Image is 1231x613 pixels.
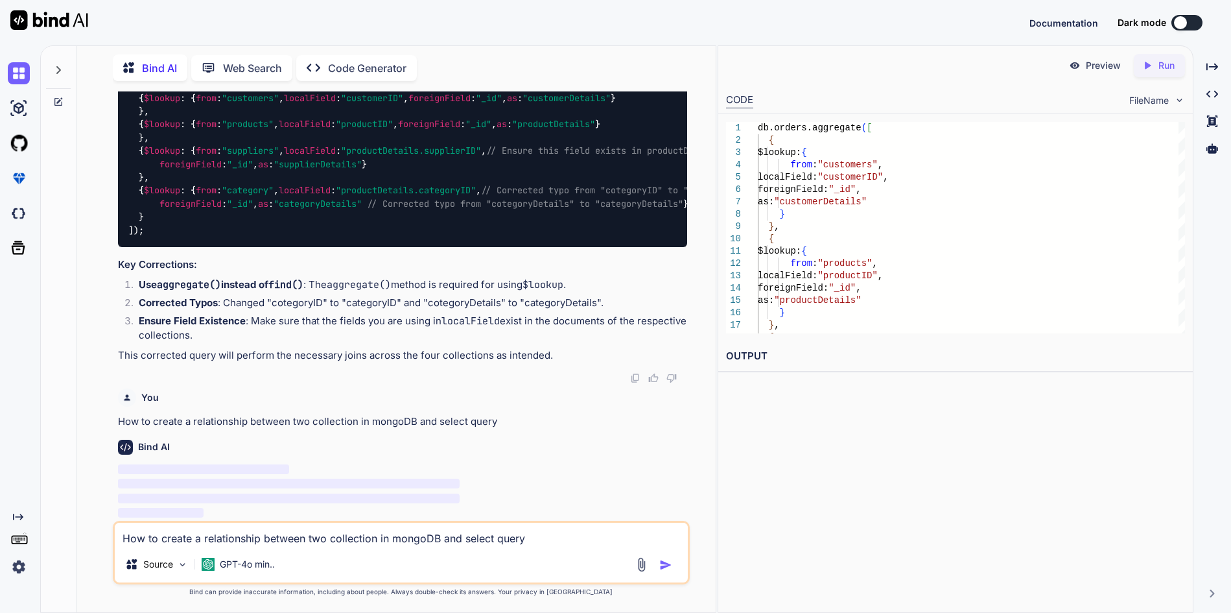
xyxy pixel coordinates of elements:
img: Bind AI [10,10,88,30]
p: Run [1158,59,1175,72]
span: ‌ [118,479,459,488]
button: Documentation [1029,16,1098,30]
div: 15 [726,294,741,307]
span: , [883,172,888,182]
span: // Corrected typo from "cotegoryDetails" to "categoryDetails" [367,198,683,210]
img: Pick Models [177,559,188,570]
span: as [507,92,517,104]
span: ‌ [118,464,288,474]
span: localField [284,92,336,104]
strong: Use instead of [139,278,303,291]
span: "_id" [465,119,491,130]
span: localField: [758,270,817,281]
span: ‌ [118,508,204,518]
span: Dark mode [1118,16,1166,29]
span: "productDetails" [774,295,861,306]
span: [ [867,123,872,133]
span: localField [279,119,331,130]
span: { [768,234,773,244]
div: 14 [726,282,741,294]
img: chevron down [1174,95,1185,106]
span: } [779,209,784,219]
span: , [774,221,779,232]
span: "_id" [476,92,502,104]
span: $lookup [144,92,180,104]
code: aggregate() [157,278,221,291]
li: : Make sure that the fields you are using in exist in the documents of the respective collections. [128,314,686,343]
span: as [258,158,268,170]
div: 7 [726,196,741,208]
img: darkCloudIdeIcon [8,202,30,224]
span: Documentation [1029,18,1098,29]
span: from [790,258,812,269]
span: "categoryDetails" [274,198,362,210]
span: from [790,160,812,170]
span: localField [284,145,336,157]
p: Code Generator [328,60,406,76]
div: 4 [726,159,741,171]
div: 16 [726,307,741,319]
div: 18 [726,331,741,344]
span: ‌ [118,494,459,503]
p: Bind AI [142,60,177,76]
span: } [768,320,773,330]
span: : [812,258,817,269]
span: , [877,270,882,281]
p: Web Search [223,60,282,76]
p: How to create a relationship between two collection in mongoDB and select query [118,415,686,429]
span: "customerDetails" [774,197,867,207]
code: localField [441,315,500,328]
code: aggregate() [327,278,391,291]
span: "productDetails.categoryID" [336,185,476,197]
span: { [801,246,806,256]
span: } [768,221,773,232]
span: $lookup [144,145,180,157]
span: "customerID" [341,92,403,104]
div: 5 [726,171,741,184]
span: "customers" [817,160,877,170]
span: foreignField: [758,184,828,195]
span: foreignField: [758,283,828,293]
p: Source [143,558,173,571]
div: 10 [726,233,741,245]
div: 1 [726,122,741,134]
div: 11 [726,245,741,258]
code: db. . ([ { : { : , : , : , : } }, { : { : , : , : , : } }, { : { : , : , : , : } }, { : { : , : ,... [128,78,745,237]
span: , [877,160,882,170]
span: as [497,119,507,130]
span: localField: [758,172,817,182]
p: GPT-4o min.. [220,558,275,571]
span: { [768,135,773,145]
span: "customerID" [817,172,883,182]
div: 13 [726,270,741,282]
span: ( [861,123,866,133]
span: from [196,119,217,130]
h6: Bind AI [138,440,170,453]
span: "customers" [222,92,279,104]
span: "supplierDetails" [274,158,362,170]
div: 8 [726,208,741,221]
img: preview [1069,60,1081,71]
img: like [648,373,659,383]
span: foreignField [408,92,471,104]
p: Bind can provide inaccurate information, including about people. Always double-check its answers.... [113,587,689,597]
span: "products" [222,119,274,130]
span: // Corrected typo from "cotegoryID" to "categoryID" [481,185,745,197]
span: $lookup: [758,147,801,158]
img: icon [659,559,672,571]
div: 12 [726,258,741,270]
span: "_id" [828,283,856,293]
h6: You [141,391,159,404]
span: "productID" [336,119,393,130]
span: db.orders.aggregate [758,123,862,133]
h2: OUTPUT [718,341,1193,372]
img: dislike [666,373,677,383]
span: { [768,332,773,343]
img: copy [630,373,640,383]
span: "productID" [817,270,877,281]
span: "productDetails.supplierID" [341,145,481,157]
li: : Changed "cotegoryID" to "categoryID" and "cotegoryDetails" to "categoryDetails". [128,296,686,314]
p: This corrected query will perform the necessary joins across the four collections as intended. [118,348,686,363]
span: foreignField [159,158,222,170]
span: "category" [222,185,274,197]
